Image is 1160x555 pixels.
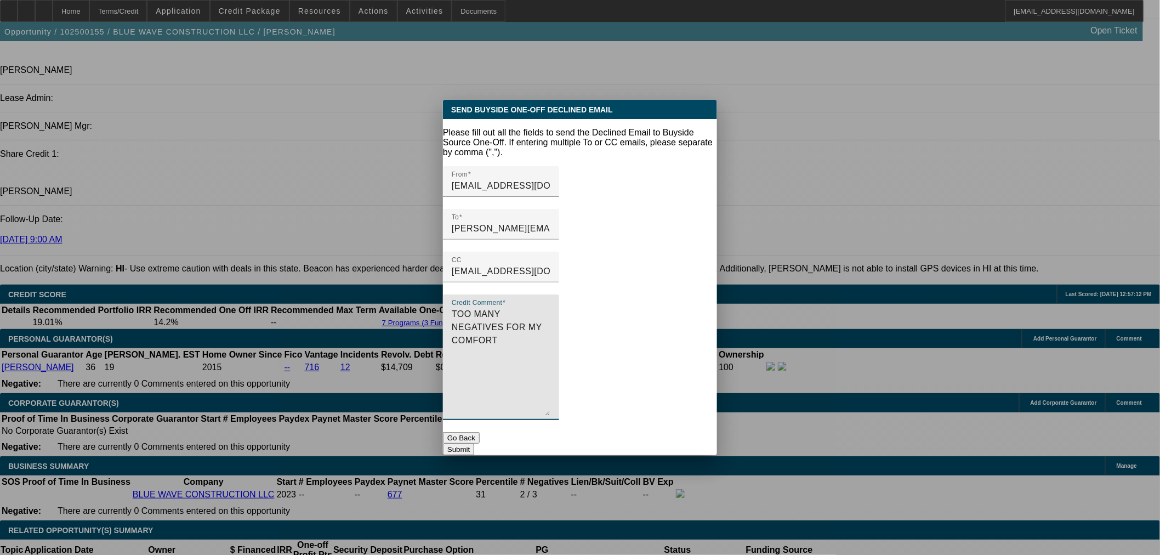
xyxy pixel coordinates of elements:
mat-label: From [452,171,468,178]
span: Send Buyside One-Off Declined Email [451,105,613,114]
mat-label: To [452,214,459,221]
button: Go Back [443,432,480,444]
button: Submit [443,444,474,455]
p: Please fill out all the fields to send the Declined Email to Buyside Source One-Off. If entering ... [443,128,717,157]
mat-label: Credit Comment [452,299,503,307]
mat-label: CC [452,257,462,264]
